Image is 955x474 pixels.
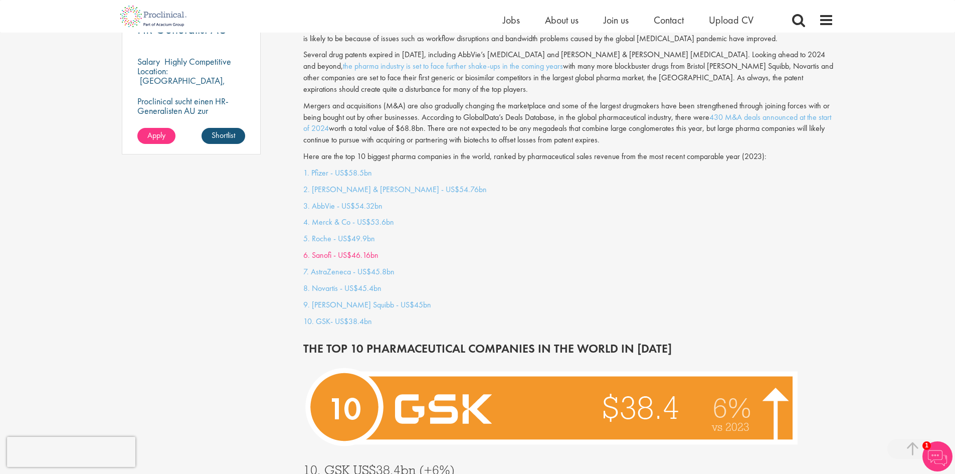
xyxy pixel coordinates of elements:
a: Contact [654,14,684,27]
span: Apply [147,130,165,140]
a: 3. AbbVie - US$54.32bn [303,201,383,211]
a: 9. [PERSON_NAME] Squibb - US$45bn [303,299,431,310]
a: Upload CV [709,14,753,27]
p: Mergers and acquisitions (M&A) are also gradually changing the marketplace and some of the larges... [303,100,834,146]
span: Salary [137,56,160,67]
p: In [DATE], by the FDA, the second-highest count in the past 30 years. This cohort was nearly doub... [303,22,834,45]
a: 7. AstraZeneca - US$45.8bn [303,266,395,277]
a: 1. Pfizer - US$58.5bn [303,168,372,178]
a: the pharma industry is set to face further shake-ups in the coming years [343,61,563,71]
span: Location: [137,65,168,77]
a: Apply [137,128,175,144]
iframe: reCAPTCHA [7,437,135,467]
a: 430 M&A deals announced at the start of 2024 [303,112,831,134]
span: 1 [922,441,931,450]
a: Jobs [503,14,520,27]
img: Chatbot [922,441,952,471]
p: Proclinical sucht einen HR-Generalisten AU zur Verstärkung des Teams unseres Kunden in [GEOGRAPHI... [137,96,246,144]
a: 5. Roche - US$49.9bn [303,233,375,244]
a: Join us [604,14,629,27]
a: 2. [PERSON_NAME] & [PERSON_NAME] - US$54.76bn [303,184,487,195]
p: Here are the top 10 biggest pharma companies in the world, ranked by pharmaceutical sales revenue... [303,151,834,163]
a: 10. GSK- US$38.4bn [303,316,372,327]
a: 6. Sanofi - US$46.16bn [303,250,378,260]
p: Several drug patents expired in [DATE], including AbbVie’s [MEDICAL_DATA] and [PERSON_NAME] & [PE... [303,49,834,95]
a: HR Generalist AU [137,23,246,36]
p: [GEOGRAPHIC_DATA], [GEOGRAPHIC_DATA] [137,75,225,96]
a: About us [545,14,579,27]
a: 4. Merck & Co - US$53.6bn [303,217,394,227]
h2: THE TOP 10 PHARMACEUTICAL COMPANIES IN THE WORLD IN [DATE] [303,342,834,355]
a: 8. Novartis - US$45.4bn [303,283,381,293]
a: Shortlist [202,128,245,144]
p: Highly Competitive [164,56,231,67]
